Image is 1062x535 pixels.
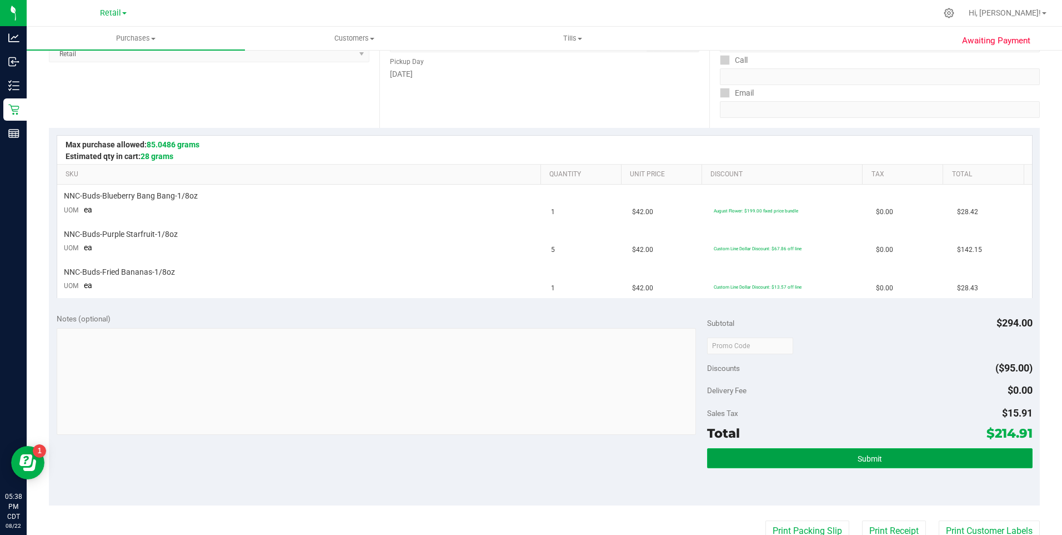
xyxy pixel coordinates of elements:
[714,246,801,251] span: Custom Line Dollar Discount: $67.86 off line
[147,140,199,149] span: 85.0486 grams
[390,68,700,80] div: [DATE]
[986,425,1033,441] span: $214.91
[33,444,46,458] iframe: Resource center unread badge
[8,128,19,139] inline-svg: Reports
[957,245,982,255] span: $142.15
[84,243,92,252] span: ea
[64,191,198,201] span: NNC-Buds-Blueberry Bang Bang-1/8oz
[8,56,19,67] inline-svg: Inbound
[876,245,893,255] span: $0.00
[1008,384,1033,396] span: $0.00
[84,205,92,214] span: ea
[995,362,1033,374] span: ($95.00)
[957,207,978,217] span: $28.42
[720,68,1040,85] input: Format: (999) 999-9999
[66,170,536,179] a: SKU
[66,140,199,149] span: Max purchase allowed:
[962,34,1030,47] span: Awaiting Payment
[27,27,245,50] a: Purchases
[551,245,555,255] span: 5
[969,8,1041,17] span: Hi, [PERSON_NAME]!
[64,206,78,214] span: UOM
[64,229,178,240] span: NNC-Buds-Purple Starfruit-1/8oz
[245,27,463,50] a: Customers
[632,207,653,217] span: $42.00
[720,52,748,68] label: Call
[551,207,555,217] span: 1
[64,282,78,290] span: UOM
[707,386,747,395] span: Delivery Fee
[84,281,92,290] span: ea
[8,104,19,115] inline-svg: Retail
[714,208,798,214] span: August Flower: $199.00 fixed price bundle
[707,338,793,354] input: Promo Code
[858,454,882,463] span: Submit
[5,522,22,530] p: 08/22
[871,170,939,179] a: Tax
[632,245,653,255] span: $42.00
[876,283,893,294] span: $0.00
[464,33,682,43] span: Tills
[464,27,682,50] a: Tills
[720,85,754,101] label: Email
[707,425,740,441] span: Total
[141,152,173,161] span: 28 grams
[942,8,956,18] div: Manage settings
[390,57,424,67] label: Pickup Day
[551,283,555,294] span: 1
[876,207,893,217] span: $0.00
[8,32,19,43] inline-svg: Analytics
[952,170,1019,179] a: Total
[714,284,801,290] span: Custom Line Dollar Discount: $13.57 off line
[549,170,617,179] a: Quantity
[100,8,121,18] span: Retail
[27,33,245,43] span: Purchases
[66,152,173,161] span: Estimated qty in cart:
[707,319,734,328] span: Subtotal
[707,409,738,418] span: Sales Tax
[632,283,653,294] span: $42.00
[64,267,175,278] span: NNC-Buds-Fried Bananas-1/8oz
[996,317,1033,329] span: $294.00
[8,80,19,91] inline-svg: Inventory
[707,358,740,378] span: Discounts
[707,448,1033,468] button: Submit
[64,244,78,252] span: UOM
[710,170,858,179] a: Discount
[1002,407,1033,419] span: $15.91
[630,170,697,179] a: Unit Price
[57,314,111,323] span: Notes (optional)
[246,33,463,43] span: Customers
[957,283,978,294] span: $28.43
[5,492,22,522] p: 05:38 PM CDT
[11,446,44,479] iframe: Resource center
